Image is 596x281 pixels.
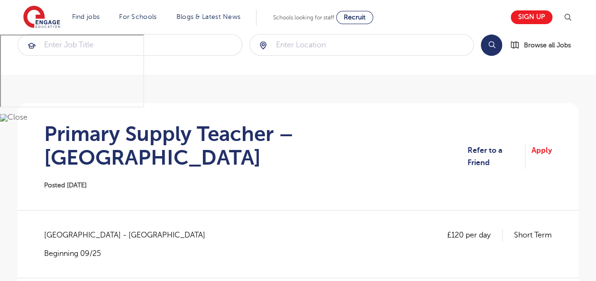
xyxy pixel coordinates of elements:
a: Apply [532,144,552,169]
span: Recruit [344,14,366,21]
div: Submit [18,34,242,56]
p: Beginning 09/25 [44,248,215,259]
img: Engage Education [23,6,60,29]
span: [GEOGRAPHIC_DATA] - [GEOGRAPHIC_DATA] [44,229,215,241]
h1: Primary Supply Teacher – [GEOGRAPHIC_DATA] [44,122,468,169]
a: Refer to a Friend [468,144,525,169]
span: Schools looking for staff [273,14,334,21]
span: Close [8,113,28,122]
a: Blogs & Latest News [176,13,241,20]
p: Short Term [514,229,552,241]
p: £120 per day [447,229,503,241]
span: Posted [DATE] [44,182,87,189]
a: Find jobs [72,13,100,20]
a: Sign up [511,10,552,24]
a: For Schools [119,13,156,20]
a: Recruit [336,11,373,24]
